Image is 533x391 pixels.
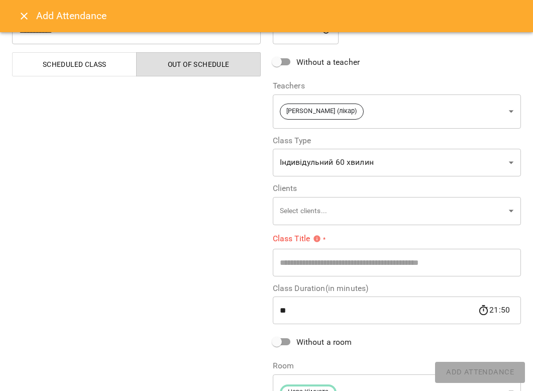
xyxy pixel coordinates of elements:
[273,149,521,177] div: Індивідульний 60 хвилин
[273,362,521,370] label: Room
[273,197,521,225] div: Select clients...
[19,58,131,70] span: Scheduled class
[296,56,360,68] span: Without a teacher
[273,137,521,145] label: Class Type
[273,284,521,292] label: Class Duration(in minutes)
[280,107,363,116] span: [PERSON_NAME] (лікар)
[143,58,255,70] span: Out of Schedule
[280,206,505,216] p: Select clients...
[273,184,521,192] label: Clients
[313,235,321,243] svg: Please specify class title or select clients
[12,4,36,28] button: Close
[136,52,261,76] button: Out of Schedule
[36,8,521,24] h6: Add Attendance
[273,82,521,90] label: Teachers
[12,52,137,76] button: Scheduled class
[273,235,322,243] span: Class Title
[296,336,352,348] span: Without a room
[273,94,521,129] div: [PERSON_NAME] (лікар)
